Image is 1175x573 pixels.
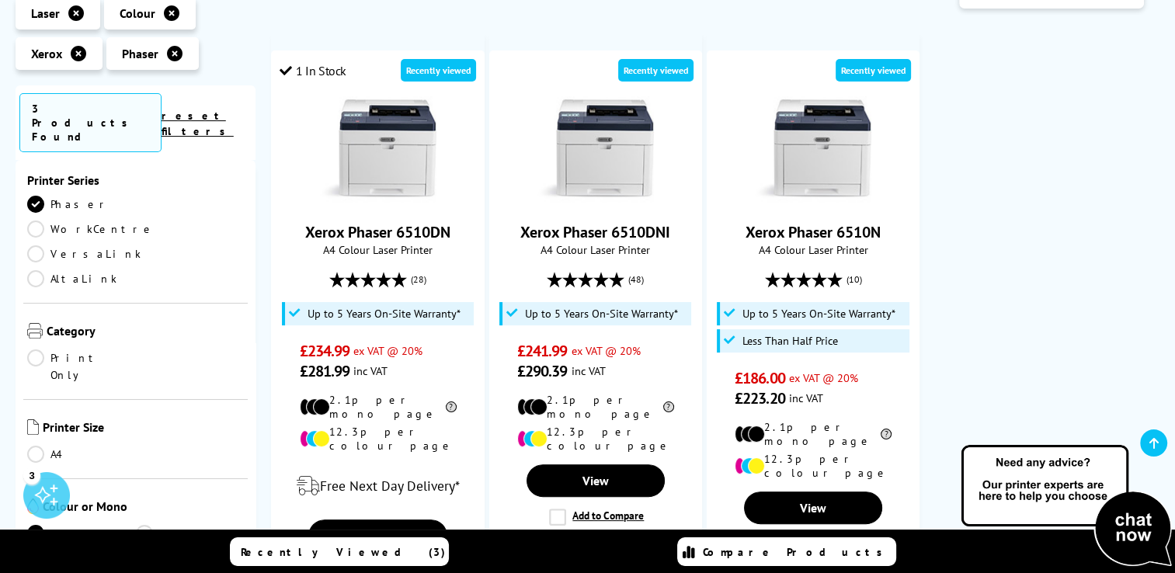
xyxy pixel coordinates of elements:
li: 2.1p per mono page [300,393,457,421]
span: Laser [31,5,60,21]
div: Recently viewed [618,59,694,82]
span: Xerox [31,46,62,61]
img: Category [27,323,43,339]
img: Xerox Phaser 6510DNI [537,90,654,207]
img: Open Live Chat window [958,443,1175,570]
a: Colour [27,525,136,542]
li: 2.1p per mono page [735,420,892,448]
span: £241.99 [517,341,568,361]
div: modal_delivery [280,464,475,508]
a: AltaLink [27,270,136,287]
span: inc VAT [571,363,605,378]
span: A4 Colour Laser Printer [498,242,694,257]
a: WorkCentre [27,221,155,238]
li: 12.3p per colour page [735,452,892,480]
span: Colour or Mono [43,498,244,517]
span: (48) [628,265,644,294]
a: View [308,519,447,552]
a: Xerox Phaser 6510DNI [520,222,670,242]
a: View [527,464,665,497]
span: Category [47,323,244,342]
span: 3 Products Found [19,93,162,152]
span: £186.00 [735,368,785,388]
span: £234.99 [300,341,350,361]
img: Xerox Phaser 6510DN [320,90,436,207]
a: Xerox Phaser 6510N [746,222,881,242]
a: Recently Viewed (3) [230,537,449,566]
a: reset filters [162,109,234,138]
div: 1 In Stock [280,63,346,78]
span: ex VAT @ 20% [353,343,422,358]
span: (28) [411,265,426,294]
div: Recently viewed [836,59,911,82]
span: Recently Viewed (3) [241,545,446,559]
span: £290.39 [517,361,568,381]
span: Colour [120,5,155,21]
a: Mono [136,525,245,542]
a: Xerox Phaser 6510DN [320,194,436,210]
span: inc VAT [353,363,388,378]
label: Add to Compare [549,509,644,526]
span: Up to 5 Years On-Site Warranty* [742,307,895,320]
span: Up to 5 Years On-Site Warranty* [525,307,678,320]
img: Xerox Phaser 6510N [755,90,871,207]
span: £281.99 [300,361,350,381]
span: A4 Colour Laser Printer [715,242,911,257]
span: Printer Size [43,419,244,438]
span: A4 Colour Laser Printer [280,242,475,257]
li: 12.3p per colour page [300,425,457,453]
a: Print Only [27,349,136,384]
span: Printer Series [27,172,244,188]
span: Up to 5 Years On-Site Warranty* [308,307,461,320]
a: A4 [27,446,136,463]
li: 2.1p per mono page [517,393,674,421]
li: 12.3p per colour page [517,425,674,453]
span: Compare Products [703,545,891,559]
a: View [744,491,882,524]
a: Compare Products [677,537,896,566]
div: 3 [23,467,40,484]
span: Phaser [122,46,158,61]
span: Less Than Half Price [742,335,838,347]
span: ex VAT @ 20% [571,343,640,358]
span: £223.20 [735,388,785,408]
a: Xerox Phaser 6510N [755,194,871,210]
a: Xerox Phaser 6510DNI [537,194,654,210]
a: Phaser [27,196,136,213]
div: Recently viewed [401,59,476,82]
span: inc VAT [789,391,823,405]
span: ex VAT @ 20% [789,370,858,385]
img: Printer Size [27,419,39,435]
a: Xerox Phaser 6510DN [305,222,450,242]
a: VersaLink [27,245,141,262]
span: (10) [846,265,861,294]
